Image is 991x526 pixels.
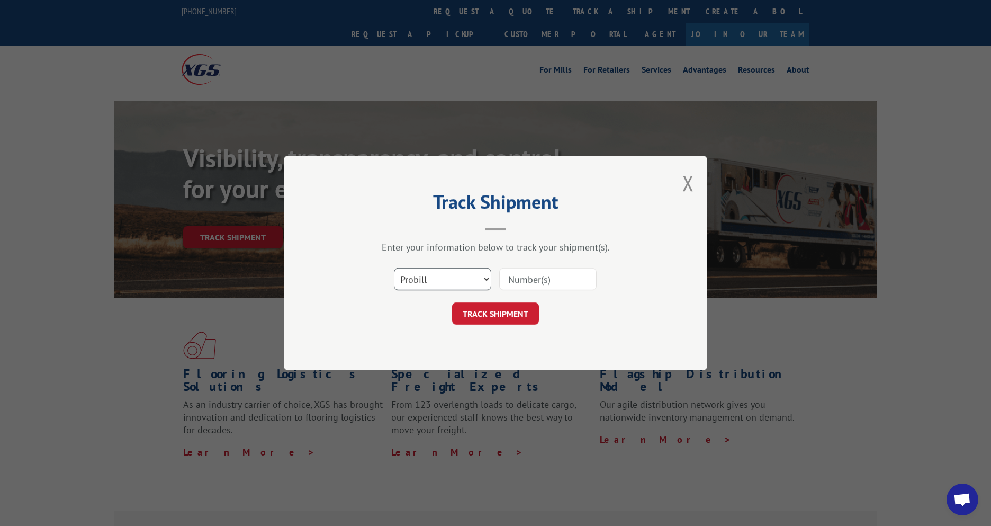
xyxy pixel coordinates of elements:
div: Enter your information below to track your shipment(s). [337,241,654,253]
a: Open chat [947,484,978,515]
h2: Track Shipment [337,194,654,215]
input: Number(s) [499,268,597,290]
button: TRACK SHIPMENT [452,302,539,325]
button: Close modal [682,169,694,197]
